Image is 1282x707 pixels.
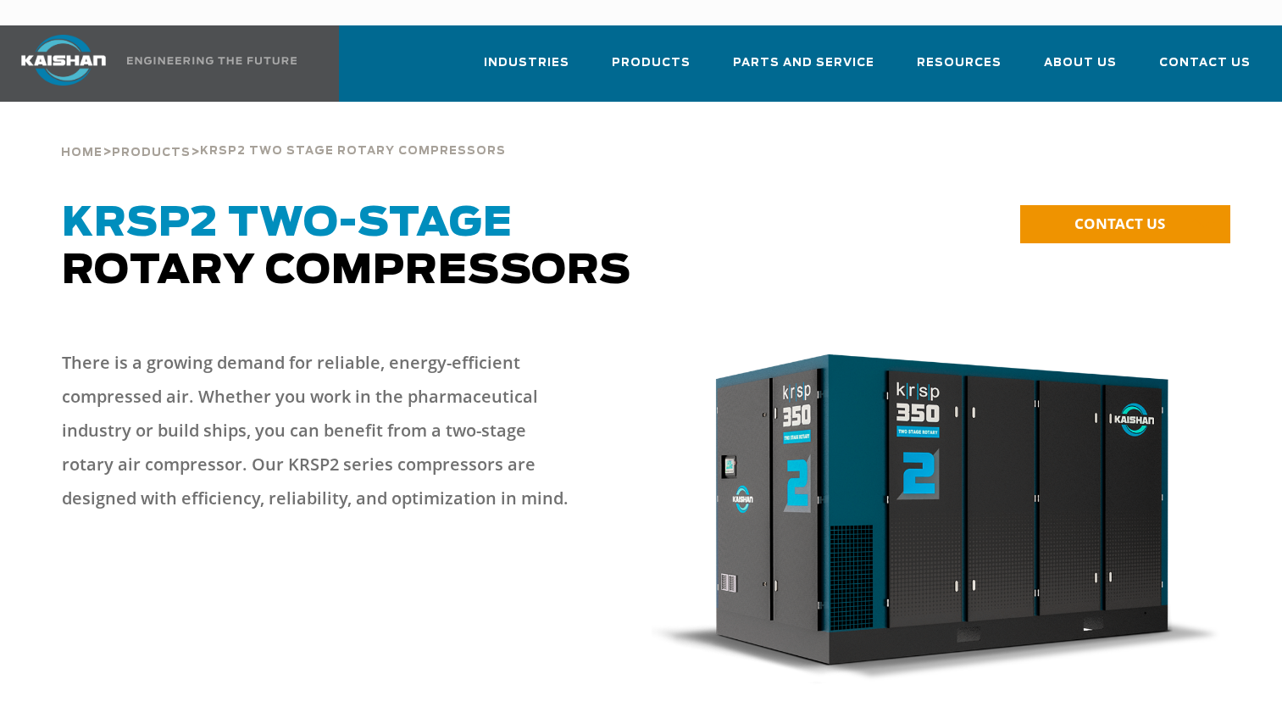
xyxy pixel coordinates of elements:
[127,57,297,64] img: Engineering the future
[652,354,1222,685] img: krsp350
[1159,53,1251,73] span: Contact Us
[917,53,1002,73] span: Resources
[112,148,191,159] span: Products
[612,53,691,73] span: Products
[61,148,103,159] span: Home
[112,144,191,159] a: Products
[733,53,874,73] span: Parts and Service
[1044,41,1117,98] a: About Us
[917,41,1002,98] a: Resources
[1074,214,1165,233] span: CONTACT US
[733,41,874,98] a: Parts and Service
[61,102,506,166] div: > >
[1044,53,1117,73] span: About Us
[612,41,691,98] a: Products
[61,144,103,159] a: Home
[484,41,569,98] a: Industries
[62,203,631,292] span: Rotary Compressors
[200,146,506,157] span: krsp2 two stage rotary compressors
[62,346,574,515] p: There is a growing demand for reliable, energy-efficient compressed air. Whether you work in the ...
[484,53,569,73] span: Industries
[1020,205,1230,243] a: CONTACT US
[1159,41,1251,98] a: Contact Us
[62,203,513,244] span: KRSP2 Two-Stage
